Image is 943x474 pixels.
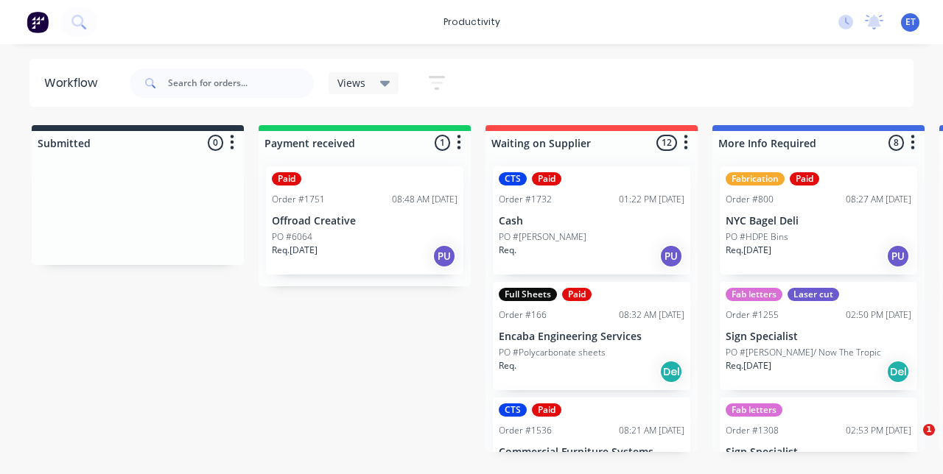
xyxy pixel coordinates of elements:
div: Order #800 [726,193,774,206]
p: Commercial Furniture Systems [499,446,684,459]
span: 1 [923,424,935,436]
div: CTS [499,403,527,417]
iframe: Intercom live chat [893,424,928,459]
div: Fab lettersLaser cutOrder #125502:50 PM [DATE]Sign SpecialistPO #[PERSON_NAME]/ Now The TropicReq... [720,282,917,390]
p: PO #[PERSON_NAME] [499,230,586,244]
p: Req. [499,359,516,372]
p: Req. [499,244,516,257]
div: Del [886,360,910,383]
div: 08:48 AM [DATE] [392,193,458,206]
div: Fabrication [726,172,785,185]
div: Order #1751 [272,193,325,206]
div: Fab letters [726,288,782,301]
div: Order #1732 [499,193,552,206]
p: Req. [DATE] [726,359,771,372]
p: Encaba Engineering Services [499,330,684,343]
p: Sign Specialist [726,446,911,459]
div: Paid [790,172,819,185]
div: CTSPaidOrder #173201:22 PM [DATE]CashPO #[PERSON_NAME]Req.PU [493,166,690,275]
span: ET [905,15,916,29]
div: Full SheetsPaidOrder #16608:32 AM [DATE]Encaba Engineering ServicesPO #Polycarbonate sheetsReq.Del [493,282,690,390]
div: 08:21 AM [DATE] [619,424,684,437]
div: Order #166 [499,308,547,322]
div: Order #1255 [726,308,779,322]
div: Full Sheets [499,288,557,301]
div: Paid [272,172,301,185]
div: Order #1308 [726,424,779,437]
p: Sign Specialist [726,330,911,343]
div: PU [432,244,456,268]
div: Workflow [44,74,105,92]
p: NYC Bagel Deli [726,215,911,227]
div: PaidOrder #175108:48 AM [DATE]Offroad CreativePO #6064Req.[DATE]PU [266,166,463,275]
p: PO #HDPE Bins [726,230,788,244]
span: Views [337,75,365,91]
p: Cash [499,215,684,227]
div: 08:27 AM [DATE] [846,193,911,206]
div: Laser cut [788,288,839,301]
div: Fab letters [726,403,782,417]
div: FabricationPaidOrder #80008:27 AM [DATE]NYC Bagel DeliPO #HDPE BinsReq.[DATE]PU [720,166,917,275]
div: Del [659,360,683,383]
div: 08:32 AM [DATE] [619,308,684,322]
div: CTS [499,172,527,185]
div: productivity [436,11,508,33]
img: Factory [27,11,49,33]
div: PU [659,244,683,268]
p: Req. [DATE] [726,244,771,257]
p: Req. [DATE] [272,244,318,257]
p: PO #6064 [272,230,312,244]
div: PU [886,244,910,268]
div: 01:22 PM [DATE] [619,193,684,206]
p: PO #[PERSON_NAME]/ Now The Tropic [726,346,881,359]
div: 02:50 PM [DATE] [846,308,911,322]
p: PO #Polycarbonate sheets [499,346,606,359]
div: 02:53 PM [DATE] [846,424,911,437]
input: Search for orders... [168,68,314,98]
p: Offroad Creative [272,215,458,227]
div: Paid [532,403,561,417]
div: Paid [562,288,592,301]
div: Order #1536 [499,424,552,437]
div: Paid [532,172,561,185]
